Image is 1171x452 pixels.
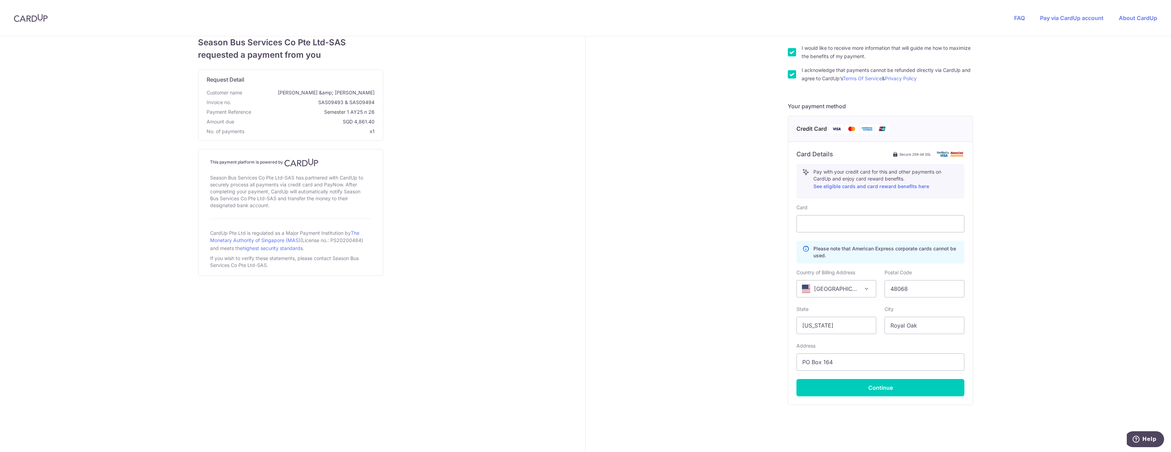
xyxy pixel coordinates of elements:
p: Please note that American Express corporate cards cannot be used. [813,245,958,259]
img: CardUp [284,158,318,167]
div: Season Bus Services Co Pte Ltd-SAS has partnered with CardUp to securely process all payments via... [210,173,371,210]
a: Pay via CardUp account [1040,15,1104,21]
h5: Your payment method [788,102,973,110]
img: Mastercard [845,124,859,133]
div: CardUp Pte Ltd is regulated as a Major Payment Institution by (License no.: PS20200484) and meets... [210,227,371,253]
span: SGD 4,861.40 [237,118,375,125]
h4: This payment platform is powered by [210,158,371,167]
span: United States [797,280,876,297]
img: American Express [860,124,874,133]
span: Credit Card [796,124,827,133]
a: Terms Of Service [843,75,882,81]
span: Customer name [207,89,242,96]
iframe: Opens a widget where you can find more information [1127,431,1164,449]
span: United States [796,280,876,297]
span: Invoice no. [207,99,231,106]
label: Card [796,204,808,211]
span: [PERSON_NAME] &amp; [PERSON_NAME] [245,89,375,96]
span: x1 [370,128,375,134]
a: FAQ [1014,15,1025,21]
a: See eligible cards and card reward benefits here [813,183,929,189]
span: SAS09493 & SAS09494 [234,99,375,106]
label: Country of Billing Address [796,269,855,276]
div: If you wish to verify these statements, please contact Season Bus Services Co Pte Ltd-SAS. [210,253,371,270]
p: Pay with your credit card for this and other payments on CardUp and enjoy card reward benefits. [813,168,958,191]
span: Secure 256-bit SSL [899,151,931,157]
img: Union Pay [875,124,889,133]
a: highest security standards [243,245,303,251]
label: Address [796,342,815,349]
img: CardUp [14,14,48,22]
a: Privacy Policy [885,75,917,81]
label: State [796,306,809,313]
a: About CardUp [1119,15,1157,21]
span: Semester 1 AY25 n 26 [254,109,375,116]
label: Postal Code [885,269,912,276]
span: No. of payments [207,128,244,135]
input: Example 123456 [885,280,964,297]
h6: Card Details [796,150,833,158]
span: requested a payment from you [198,49,383,61]
label: City [885,306,894,313]
img: card secure [937,151,964,157]
label: I would like to receive more information that will guide me how to maximize the benefits of my pa... [802,44,973,61]
span: Season Bus Services Co Pte Ltd-SAS [198,36,383,49]
span: translation missing: en.request_detail [207,76,244,83]
label: I acknowledge that payments cannot be refunded directly via CardUp and agree to CardUp’s & [802,66,973,83]
span: translation missing: en.payment_reference [207,109,251,115]
img: Visa [830,124,843,133]
button: Continue [796,379,964,396]
iframe: Secure card payment input frame [802,220,958,228]
span: Amount due [207,118,234,125]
